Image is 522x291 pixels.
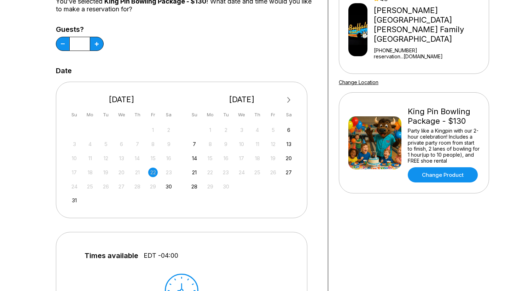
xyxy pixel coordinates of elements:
[283,94,295,106] button: Next Month
[190,153,199,163] div: Choose Sunday, September 14th, 2025
[187,95,297,104] div: [DATE]
[148,182,158,191] div: Not available Friday, August 29th, 2025
[101,153,111,163] div: Not available Tuesday, August 12th, 2025
[133,153,142,163] div: Not available Thursday, August 14th, 2025
[148,110,158,120] div: Fr
[117,110,126,120] div: We
[101,168,111,177] div: Not available Tuesday, August 19th, 2025
[253,153,262,163] div: Not available Thursday, September 18th, 2025
[101,182,111,191] div: Not available Tuesday, August 26th, 2025
[101,110,111,120] div: Tu
[408,167,478,182] a: Change Product
[237,168,246,177] div: Not available Wednesday, September 24th, 2025
[190,110,199,120] div: Su
[148,168,158,177] div: Not available Friday, August 22nd, 2025
[237,139,246,149] div: Not available Wednesday, September 10th, 2025
[148,139,158,149] div: Not available Friday, August 8th, 2025
[221,168,231,177] div: Not available Tuesday, September 23rd, 2025
[374,47,486,53] div: [PHONE_NUMBER]
[268,153,278,163] div: Not available Friday, September 19th, 2025
[374,53,486,59] a: reservation...[DOMAIN_NAME]
[190,182,199,191] div: Choose Sunday, September 28th, 2025
[56,25,104,33] label: Guests?
[144,252,178,260] span: EDT -04:00
[205,139,215,149] div: Not available Monday, September 8th, 2025
[164,110,174,120] div: Sa
[70,196,79,205] div: Choose Sunday, August 31st, 2025
[205,125,215,135] div: Not available Monday, September 1st, 2025
[133,168,142,177] div: Not available Thursday, August 21st, 2025
[67,95,176,104] div: [DATE]
[85,110,95,120] div: Mo
[190,168,199,177] div: Choose Sunday, September 21st, 2025
[284,125,294,135] div: Choose Saturday, September 6th, 2025
[133,110,142,120] div: Th
[70,153,79,163] div: Not available Sunday, August 10th, 2025
[221,125,231,135] div: Not available Tuesday, September 2nd, 2025
[148,125,158,135] div: Not available Friday, August 1st, 2025
[408,128,480,164] div: Party like a Kingpin with our 2-hour celebration! Includes a private party room from start to fin...
[190,139,199,149] div: Choose Sunday, September 7th, 2025
[221,153,231,163] div: Not available Tuesday, September 16th, 2025
[133,139,142,149] div: Not available Thursday, August 7th, 2025
[253,139,262,149] div: Not available Thursday, September 11th, 2025
[148,153,158,163] div: Not available Friday, August 15th, 2025
[374,6,486,44] div: [PERSON_NAME][GEOGRAPHIC_DATA] [PERSON_NAME] Family [GEOGRAPHIC_DATA]
[348,3,367,56] img: Buffaloe Lanes Mebane Family Bowling Center
[253,125,262,135] div: Not available Thursday, September 4th, 2025
[70,168,79,177] div: Not available Sunday, August 17th, 2025
[221,182,231,191] div: Not available Tuesday, September 30th, 2025
[268,139,278,149] div: Not available Friday, September 12th, 2025
[117,168,126,177] div: Not available Wednesday, August 20th, 2025
[205,168,215,177] div: Not available Monday, September 22nd, 2025
[205,110,215,120] div: Mo
[268,110,278,120] div: Fr
[117,153,126,163] div: Not available Wednesday, August 13th, 2025
[164,153,174,163] div: Not available Saturday, August 16th, 2025
[221,110,231,120] div: Tu
[189,124,295,191] div: month 2025-09
[205,182,215,191] div: Not available Monday, September 29th, 2025
[69,124,175,205] div: month 2025-08
[85,139,95,149] div: Not available Monday, August 4th, 2025
[70,182,79,191] div: Not available Sunday, August 24th, 2025
[348,116,401,169] img: King Pin Bowling Package - $130
[237,110,246,120] div: We
[268,125,278,135] div: Not available Friday, September 5th, 2025
[339,79,378,85] a: Change Location
[284,168,294,177] div: Choose Saturday, September 27th, 2025
[133,182,142,191] div: Not available Thursday, August 28th, 2025
[85,153,95,163] div: Not available Monday, August 11th, 2025
[70,139,79,149] div: Not available Sunday, August 3rd, 2025
[164,168,174,177] div: Not available Saturday, August 23rd, 2025
[56,67,72,75] label: Date
[164,125,174,135] div: Not available Saturday, August 2nd, 2025
[164,139,174,149] div: Not available Saturday, August 9th, 2025
[408,107,480,126] div: King Pin Bowling Package - $130
[284,153,294,163] div: Choose Saturday, September 20th, 2025
[117,182,126,191] div: Not available Wednesday, August 27th, 2025
[237,125,246,135] div: Not available Wednesday, September 3rd, 2025
[85,182,95,191] div: Not available Monday, August 25th, 2025
[284,110,294,120] div: Sa
[164,182,174,191] div: Choose Saturday, August 30th, 2025
[85,252,138,260] span: Times available
[70,110,79,120] div: Su
[205,153,215,163] div: Not available Monday, September 15th, 2025
[221,139,231,149] div: Not available Tuesday, September 9th, 2025
[253,110,262,120] div: Th
[117,139,126,149] div: Not available Wednesday, August 6th, 2025
[284,139,294,149] div: Choose Saturday, September 13th, 2025
[253,168,262,177] div: Not available Thursday, September 25th, 2025
[85,168,95,177] div: Not available Monday, August 18th, 2025
[237,153,246,163] div: Not available Wednesday, September 17th, 2025
[268,168,278,177] div: Not available Friday, September 26th, 2025
[101,139,111,149] div: Not available Tuesday, August 5th, 2025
